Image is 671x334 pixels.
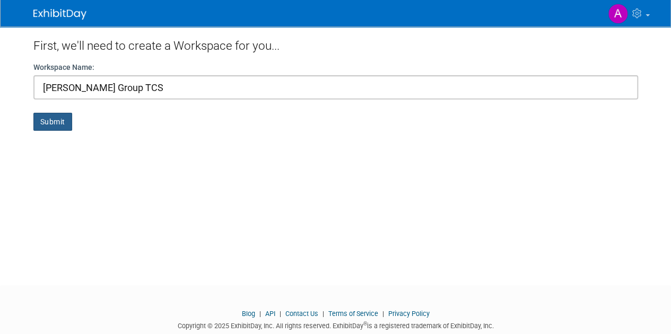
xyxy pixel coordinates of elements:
[608,4,628,24] img: Andrew Luciano
[320,310,327,318] span: |
[257,310,264,318] span: |
[33,75,638,100] input: Name of your organization
[33,9,86,20] img: ExhibitDay
[33,113,72,131] button: Submit
[380,310,387,318] span: |
[363,321,367,327] sup: ®
[328,310,378,318] a: Terms of Service
[33,26,638,62] div: First, we'll need to create a Workspace for you...
[277,310,284,318] span: |
[285,310,318,318] a: Contact Us
[242,310,255,318] a: Blog
[388,310,430,318] a: Privacy Policy
[265,310,275,318] a: API
[33,62,94,73] label: Workspace Name:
